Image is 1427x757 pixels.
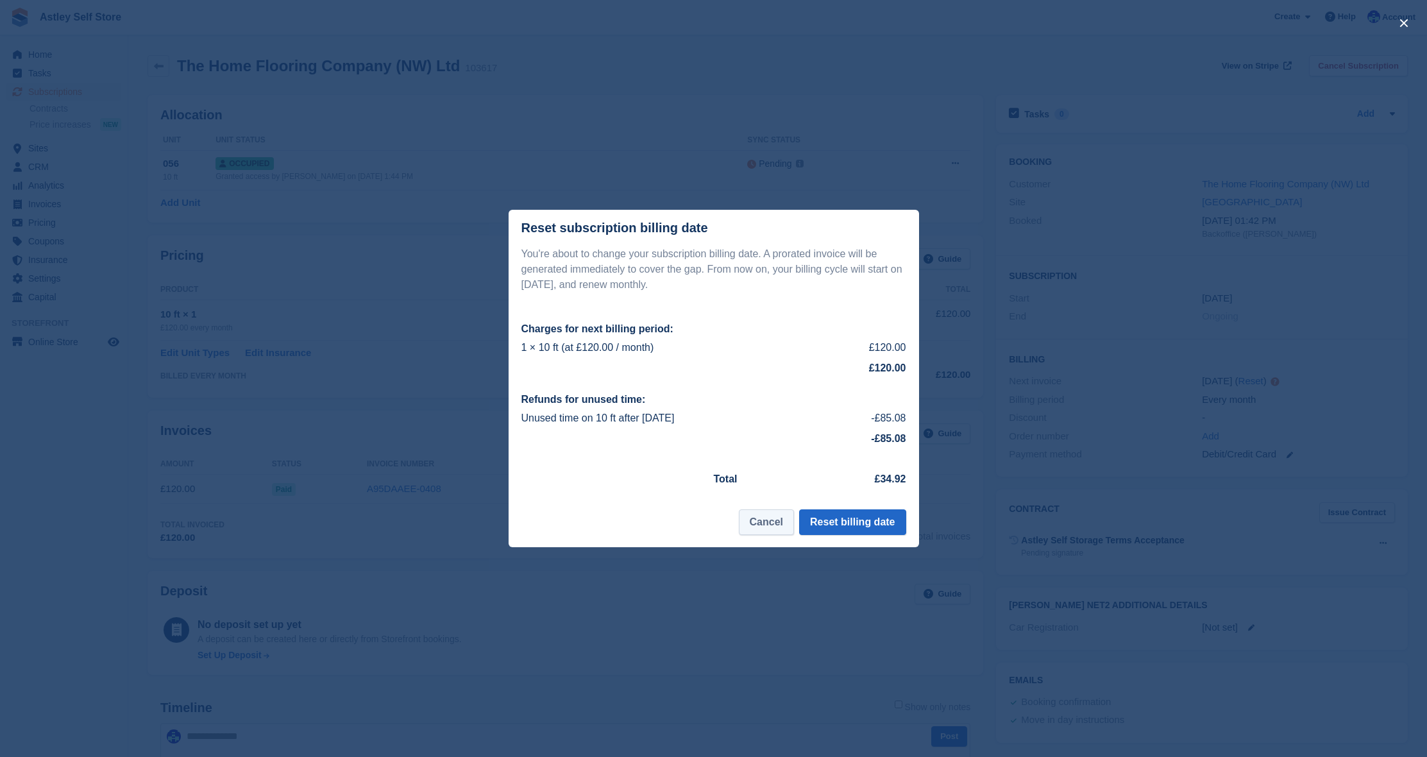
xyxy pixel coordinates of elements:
[834,408,906,429] td: -£85.08
[521,337,822,358] td: 1 × 10 ft (at £120.00 / month)
[521,246,906,293] p: You're about to change your subscription billing date. A prorated invoice will be generated immed...
[521,394,906,405] h2: Refunds for unused time:
[521,221,708,235] div: Reset subscription billing date
[869,362,906,373] strong: £120.00
[799,509,906,535] button: Reset billing date
[1394,13,1414,33] button: close
[875,473,906,484] strong: £34.92
[871,433,906,444] strong: -£85.08
[521,323,906,335] h2: Charges for next billing period:
[714,473,738,484] strong: Total
[822,337,906,358] td: £120.00
[739,509,794,535] button: Cancel
[521,408,835,429] td: Unused time on 10 ft after [DATE]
